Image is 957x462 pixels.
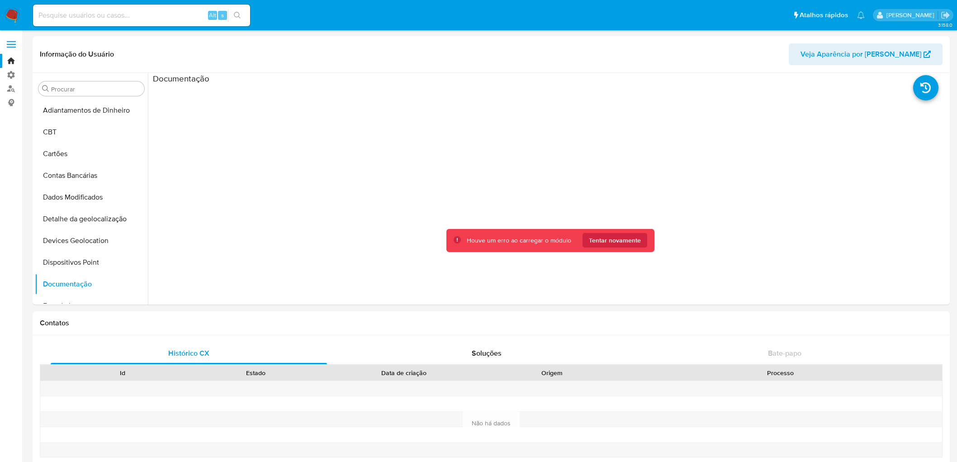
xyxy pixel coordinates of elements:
span: Veja Aparência por [PERSON_NAME] [801,43,921,65]
a: Notificações [857,11,865,19]
button: Dispositivos Point [35,252,148,273]
button: Documentação [35,273,148,295]
a: Sair [941,10,950,20]
h1: Informação do Usuário [40,50,114,59]
button: Contas Bancárias [35,165,148,186]
button: Detalhe da geolocalização [35,208,148,230]
button: Veja Aparência por [PERSON_NAME] [789,43,943,65]
input: Pesquise usuários ou casos... [33,10,250,21]
div: Data de criação [328,368,479,377]
span: s [221,11,224,19]
span: Histórico CX [168,348,209,358]
button: Cartões [35,143,148,165]
button: Empréstimos [35,295,148,317]
button: Adiantamentos de Dinheiro [35,100,148,121]
input: Procurar [51,85,141,93]
button: Procurar [42,85,49,92]
p: marcos.ferreira@mercadopago.com.br [886,11,938,19]
div: Processo [625,368,936,377]
span: Atalhos rápidos [800,10,848,20]
span: Bate-papo [768,348,801,358]
div: Id [62,368,183,377]
button: Dados Modificados [35,186,148,208]
span: Alt [209,11,216,19]
div: Estado [195,368,316,377]
h1: Contatos [40,319,943,328]
span: Soluções [472,348,502,358]
div: Origem [492,368,612,377]
button: CBT [35,121,148,143]
button: search-icon [228,9,246,22]
button: Devices Geolocation [35,230,148,252]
